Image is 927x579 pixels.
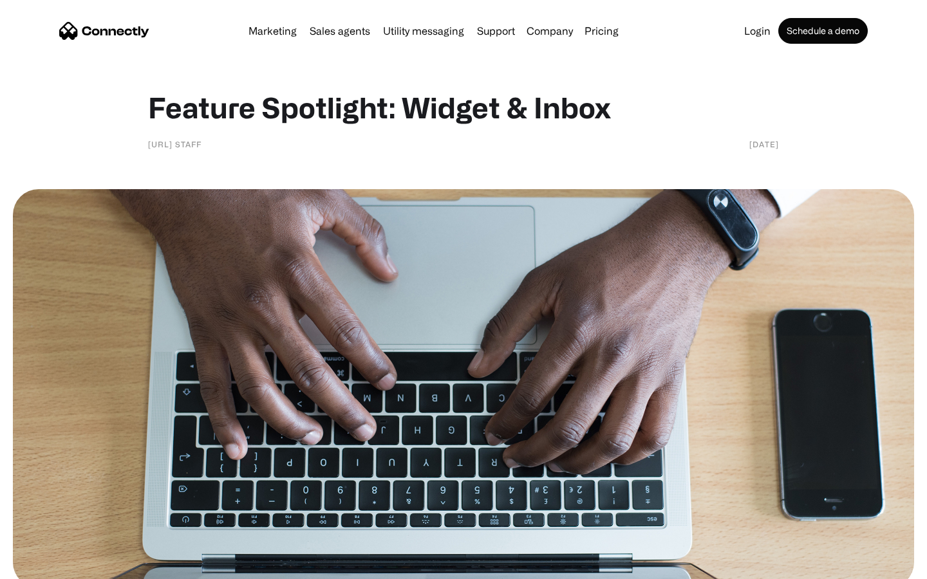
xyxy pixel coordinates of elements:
div: [DATE] [749,138,779,151]
a: Support [472,26,520,36]
a: Sales agents [304,26,375,36]
aside: Language selected: English [13,556,77,574]
a: home [59,21,149,41]
div: Company [527,22,573,40]
a: Marketing [243,26,302,36]
ul: Language list [26,556,77,574]
a: Pricing [579,26,624,36]
a: Utility messaging [378,26,469,36]
div: [URL] staff [148,138,201,151]
div: Company [523,22,577,40]
a: Login [739,26,776,36]
a: Schedule a demo [778,18,868,44]
h1: Feature Spotlight: Widget & Inbox [148,90,779,125]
